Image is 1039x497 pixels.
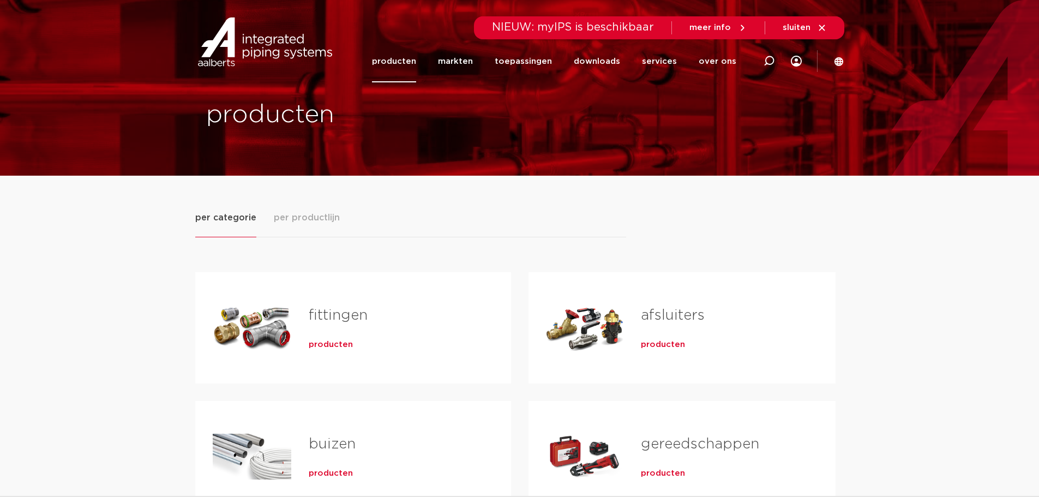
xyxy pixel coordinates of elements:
[206,98,514,133] h1: producten
[372,40,736,82] nav: Menu
[641,468,685,479] a: producten
[689,23,747,33] a: meer info
[699,40,736,82] a: over ons
[641,308,705,322] a: afsluiters
[309,308,368,322] a: fittingen
[642,40,677,82] a: services
[195,211,256,224] span: per categorie
[372,40,416,82] a: producten
[783,23,810,32] span: sluiten
[641,437,759,451] a: gereedschappen
[309,339,353,350] a: producten
[641,339,685,350] a: producten
[309,468,353,479] a: producten
[783,23,827,33] a: sluiten
[495,40,552,82] a: toepassingen
[492,22,654,33] span: NIEUW: myIPS is beschikbaar
[791,49,802,73] div: my IPS
[438,40,473,82] a: markten
[309,437,356,451] a: buizen
[689,23,731,32] span: meer info
[274,211,340,224] span: per productlijn
[574,40,620,82] a: downloads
